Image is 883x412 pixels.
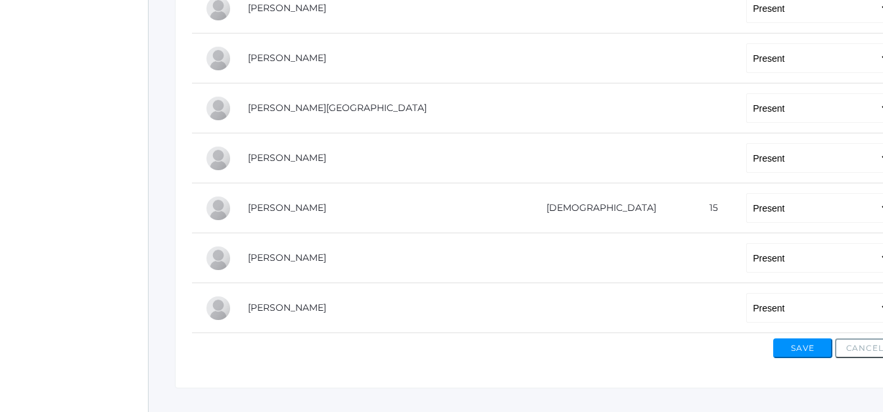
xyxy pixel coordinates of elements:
div: LaRae Erner [205,45,231,72]
a: [PERSON_NAME] [248,152,326,164]
div: Ryan Lawler [205,195,231,221]
a: [PERSON_NAME] [248,2,326,14]
button: Save [773,338,832,358]
div: Emme Renz [205,295,231,321]
div: Wyatt Hill [205,145,231,172]
a: [PERSON_NAME] [248,202,326,214]
a: [PERSON_NAME] [248,52,326,64]
div: Wylie Myers [205,245,231,271]
td: 15 [684,183,733,233]
a: [PERSON_NAME][GEOGRAPHIC_DATA] [248,102,427,114]
a: [PERSON_NAME] [248,302,326,313]
div: Austin Hill [205,95,231,122]
td: [DEMOGRAPHIC_DATA] [508,183,684,233]
a: [PERSON_NAME] [248,252,326,263]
